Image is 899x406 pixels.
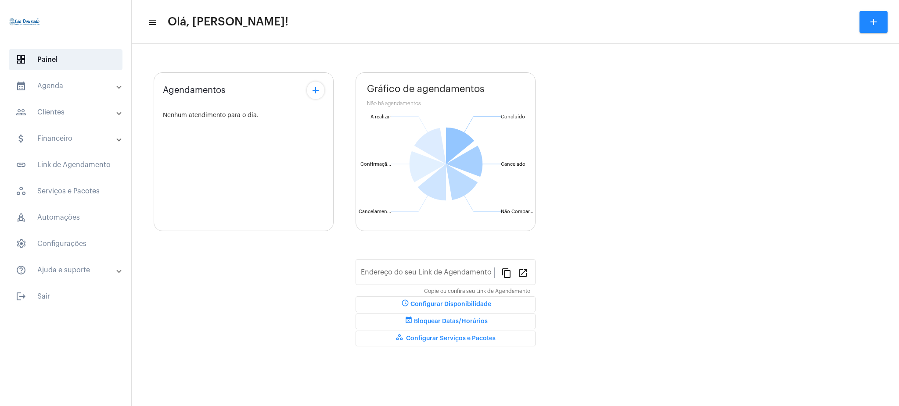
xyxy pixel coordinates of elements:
[16,265,26,275] mat-icon: sidenav icon
[16,107,26,118] mat-icon: sidenav icon
[9,286,122,307] span: Sair
[359,209,391,214] text: Cancelamen...
[370,114,391,119] text: A realizar
[7,4,42,39] img: 4c910ca3-f26c-c648-53c7-1a2041c6e520.jpg
[518,267,528,278] mat-icon: open_in_new
[356,296,536,312] button: Configurar Disponibilidade
[168,15,288,29] span: Olá, [PERSON_NAME]!
[501,267,512,278] mat-icon: content_copy
[16,81,26,91] mat-icon: sidenav icon
[9,154,122,175] span: Link de Agendamento
[16,133,26,144] mat-icon: sidenav icon
[9,181,122,202] span: Serviços e Pacotes
[5,102,131,123] mat-expansion-panel-header: sidenav iconClientes
[16,239,26,249] span: sidenav icon
[16,54,26,65] span: sidenav icon
[403,316,414,327] mat-icon: event_busy
[396,335,496,342] span: Configurar Serviços e Pacotes
[9,233,122,254] span: Configurações
[5,260,131,281] mat-expansion-panel-header: sidenav iconAjuda e suporte
[5,75,131,96] mat-expansion-panel-header: sidenav iconAgenda
[356,331,536,346] button: Configurar Serviços e Pacotes
[360,162,391,167] text: Confirmaçã...
[16,81,117,91] mat-panel-title: Agenda
[16,265,117,275] mat-panel-title: Ajuda e suporte
[367,84,485,94] span: Gráfico de agendamentos
[403,318,488,324] span: Bloquear Datas/Horários
[400,301,491,307] span: Configurar Disponibilidade
[501,209,533,214] text: Não Compar...
[16,133,117,144] mat-panel-title: Financeiro
[16,107,117,118] mat-panel-title: Clientes
[356,313,536,329] button: Bloquear Datas/Horários
[16,212,26,223] span: sidenav icon
[396,333,406,344] mat-icon: workspaces_outlined
[9,207,122,228] span: Automações
[400,299,410,310] mat-icon: schedule
[163,112,324,119] div: Nenhum atendimento para o dia.
[16,186,26,196] span: sidenav icon
[868,17,879,27] mat-icon: add
[424,288,530,295] mat-hint: Copie ou confira seu Link de Agendamento
[361,270,494,278] input: Link
[501,114,525,119] text: Concluído
[9,49,122,70] span: Painel
[5,128,131,149] mat-expansion-panel-header: sidenav iconFinanceiro
[16,291,26,302] mat-icon: sidenav icon
[501,162,525,167] text: Cancelado
[163,85,226,95] span: Agendamentos
[310,85,321,96] mat-icon: add
[16,160,26,170] mat-icon: sidenav icon
[147,17,156,28] mat-icon: sidenav icon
